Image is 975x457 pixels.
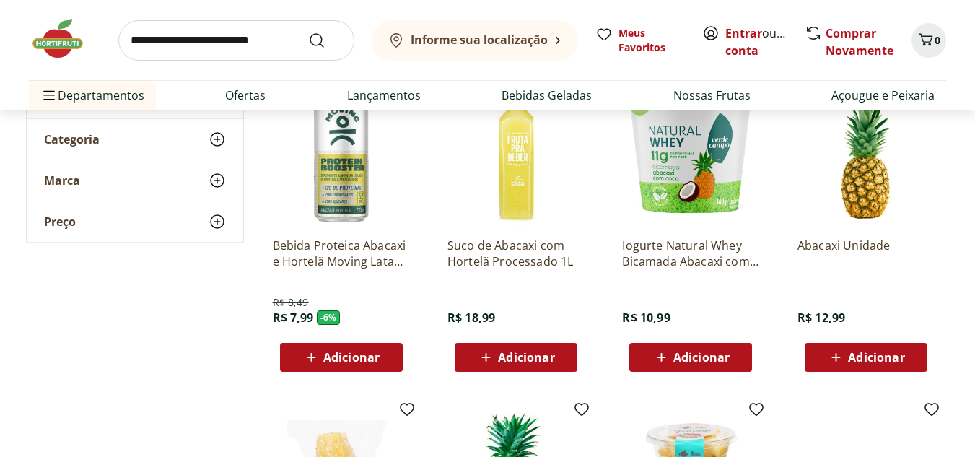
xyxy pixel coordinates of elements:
span: 0 [935,33,940,47]
span: Adicionar [498,352,554,363]
a: Meus Favoritos [595,26,685,55]
a: Lançamentos [347,87,421,104]
button: Adicionar [280,343,403,372]
button: Categoria [27,119,243,160]
img: Iogurte Natural Whey Bicamada Abacaxi com Coco 11g de Proteína Verde Campo 140g [622,89,759,226]
span: Departamentos [40,78,144,113]
button: Marca [27,160,243,201]
a: Iogurte Natural Whey Bicamada Abacaxi com Coco 11g de Proteína Verde Campo 140g [622,238,759,269]
img: Bebida Proteica Abacaxi e Hortelã Moving Lata 270ml [273,89,410,226]
span: ou [725,25,790,59]
button: Menu [40,78,58,113]
img: Hortifruti [29,17,101,61]
a: Ofertas [225,87,266,104]
span: Meus Favoritos [618,26,685,55]
button: Adicionar [805,343,927,372]
span: Adicionar [848,352,904,363]
a: Abacaxi Unidade [797,238,935,269]
span: - 6 % [317,310,341,325]
a: Nossas Frutas [673,87,751,104]
span: R$ 8,49 [273,295,309,310]
span: Adicionar [673,352,730,363]
span: Adicionar [323,352,380,363]
button: Carrinho [911,23,946,58]
button: Submit Search [308,32,343,49]
span: Preço [44,214,76,229]
b: Informe sua localização [411,32,548,48]
a: Bebidas Geladas [502,87,592,104]
a: Criar conta [725,25,805,58]
button: Adicionar [455,343,577,372]
button: Adicionar [629,343,752,372]
a: Suco de Abacaxi com Hortelã Processado 1L [447,238,585,269]
button: Informe sua localização [372,20,578,61]
img: Suco de Abacaxi com Hortelã Processado 1L [447,89,585,226]
a: Bebida Proteica Abacaxi e Hortelã Moving Lata 270ml [273,238,410,269]
span: R$ 7,99 [273,310,314,326]
a: Açougue e Peixaria [831,87,935,104]
a: Comprar Novamente [826,25,893,58]
button: Preço [27,201,243,242]
a: Entrar [725,25,762,41]
span: R$ 12,99 [797,310,845,326]
span: Categoria [44,132,100,147]
span: Marca [44,173,80,188]
input: search [118,20,354,61]
img: Abacaxi Unidade [797,89,935,226]
span: R$ 18,99 [447,310,495,326]
span: R$ 10,99 [622,310,670,326]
